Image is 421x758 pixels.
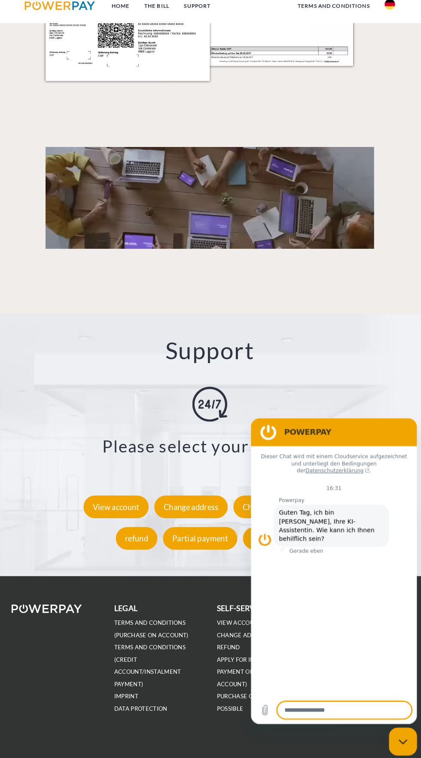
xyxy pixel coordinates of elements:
a: terms and conditions [290,6,375,22]
font: IMPRINT [116,689,140,696]
font: Apply for installment payment option (credit account) [217,653,291,684]
a: Home [107,6,139,22]
a: Fallback Image [49,153,372,253]
a: Terms and Conditions (Credit Account/Instalment Payment) [116,641,187,685]
font: refund [127,533,150,542]
font: DATA PROTECTION [116,701,169,708]
font: Terms and Conditions (purchase on account) [116,617,189,636]
a: IMPRINT [116,689,140,697]
font: SUPPORT [185,11,211,17]
a: refund [217,641,240,648]
iframe: Schaltfläche zum Öffnen des Messaging-Fensters; Konversation läuft [387,724,414,751]
font: Change delivery method [243,502,326,511]
a: View account [84,502,153,511]
font: refund [217,641,240,648]
font: Purchase on account not possible [217,689,300,708]
a: Change delivery method [232,502,337,511]
a: Partial payment [162,533,240,542]
a: THE BILL [139,6,178,22]
a: Terms and Conditions (purchase on account) [116,617,189,636]
font: Partial payment [174,533,229,542]
font: Support [167,339,254,366]
font: Terms and Conditions (Credit Account/Instalment Payment) [116,641,187,684]
a: View account [217,617,262,624]
font: Change address [165,502,219,511]
font: legal [116,602,140,611]
img: logo-powerpay.svg [28,9,98,18]
a: refund [116,533,161,542]
a: Help Center [241,533,305,542]
a: Apply for installment payment option (credit account) [217,653,291,685]
font: Change address [217,629,269,636]
img: online-shopping.svg [193,388,228,423]
font: self-service [217,602,267,611]
a: Purchase on account not possible [217,689,300,709]
font: THE BILL [146,11,171,17]
font: terms and conditions [297,11,368,17]
font: View account [95,502,141,511]
a: Change address [154,502,230,511]
font: Home [114,11,131,17]
iframe: Messaging window [251,419,414,720]
a: Change address [217,629,269,636]
font: Please select your concern [105,437,316,456]
a: DATA PROTECTION [116,701,169,709]
img: de [382,7,393,18]
img: logo-powerpay-white.svg [15,602,85,611]
a: SUPPORT [178,6,219,22]
font: View account [217,617,262,624]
